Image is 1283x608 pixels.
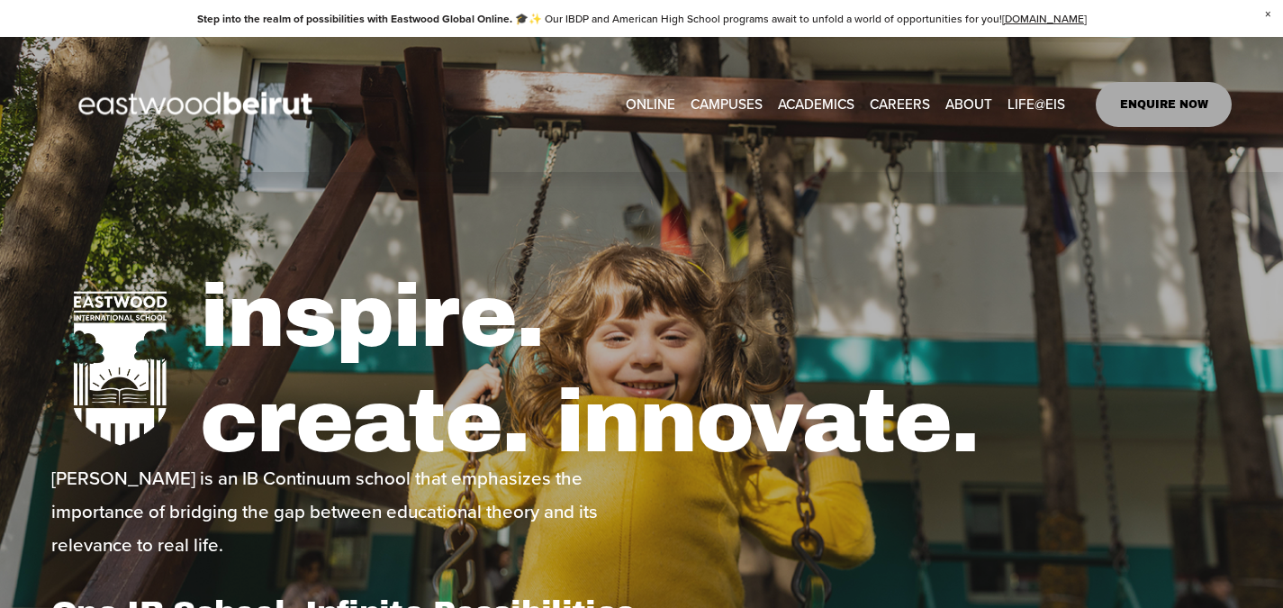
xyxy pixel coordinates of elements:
a: folder dropdown [945,91,992,119]
p: [PERSON_NAME] is an IB Continuum school that emphasizes the importance of bridging the gap betwee... [51,462,637,562]
a: folder dropdown [1007,91,1065,119]
a: folder dropdown [778,91,854,119]
span: ACADEMICS [778,92,854,117]
img: EastwoodIS Global Site [51,59,345,150]
h1: inspire. create. innovate. [200,264,1232,475]
span: CAMPUSES [691,92,763,117]
a: ONLINE [626,91,675,119]
a: ENQUIRE NOW [1096,82,1232,127]
a: [DOMAIN_NAME] [1002,11,1087,26]
a: CAREERS [870,91,930,119]
span: LIFE@EIS [1007,92,1065,117]
span: ABOUT [945,92,992,117]
a: folder dropdown [691,91,763,119]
